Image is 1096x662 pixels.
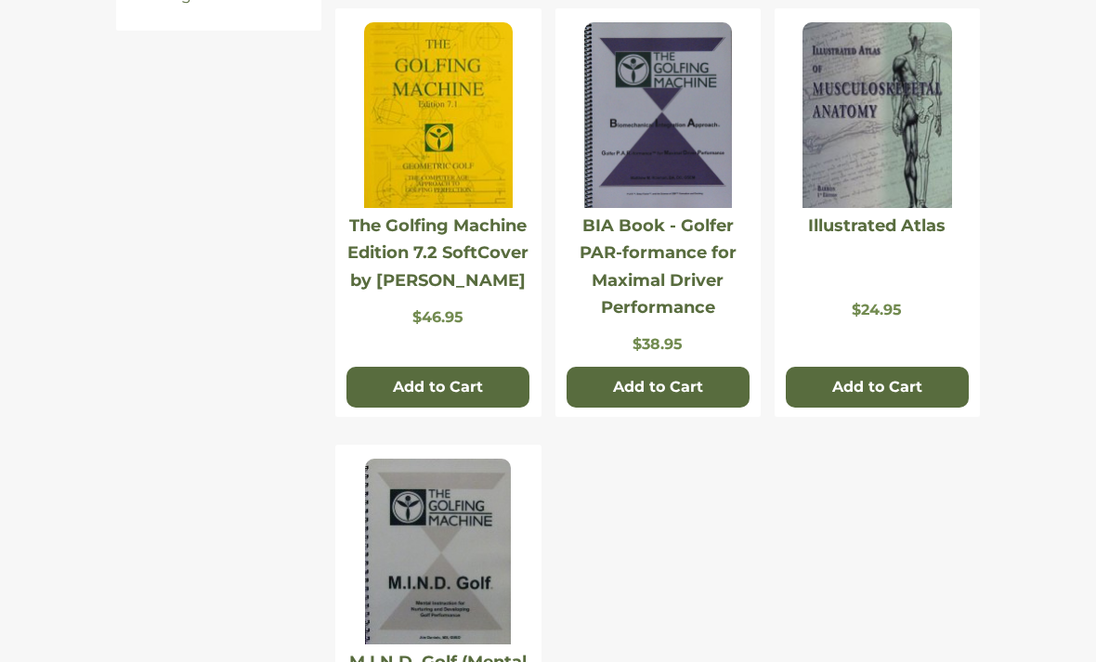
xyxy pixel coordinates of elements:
img: The Golfing Machine Edition 7.2 SoftCover by Homer Kelley [364,23,513,209]
p: $46.95 [345,309,531,327]
a: BIA Book - Golfer PAR-formance for Maximal Driver Performance [580,216,737,318]
button: Add to Cart [567,368,750,409]
img: Illustrated Atlas [802,23,951,209]
img: Website-photo-MIND.jpg [365,460,511,645]
p: $24.95 [784,302,971,319]
a: Illustrated Atlas [808,216,946,237]
a: The Golfing Machine Edition 7.2 SoftCover by [PERSON_NAME] [347,216,528,292]
button: Add to Cart [346,368,529,409]
p: $38.95 [565,336,751,354]
img: BIA Book - Golfer PAR-formance for Maximal Driver Performance [584,23,732,209]
button: Add to Cart [786,368,969,409]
